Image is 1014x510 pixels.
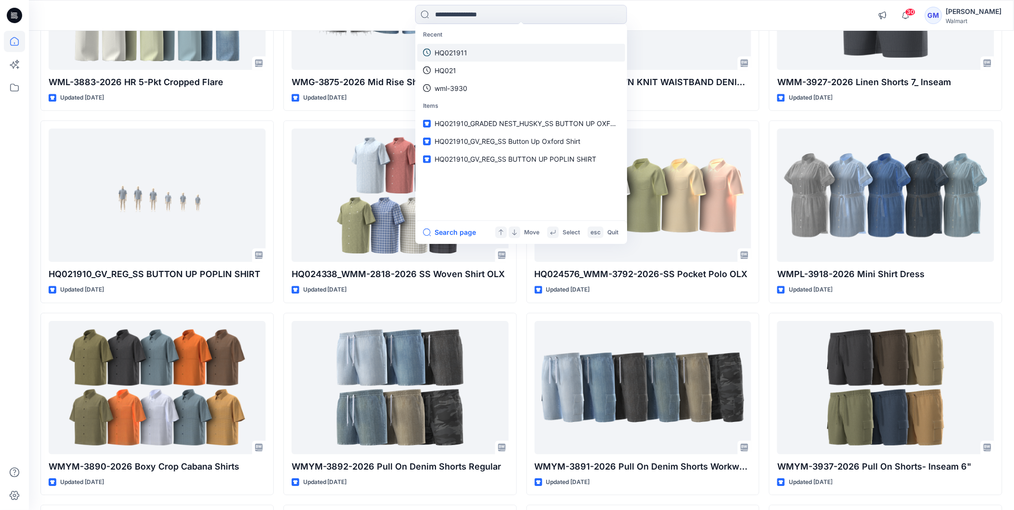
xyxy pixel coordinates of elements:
[417,62,625,79] a: HQ021
[546,285,590,295] p: Updated [DATE]
[423,227,476,238] button: Search page
[417,79,625,97] a: wml-3930
[789,93,833,103] p: Updated [DATE]
[292,460,509,473] p: WMYM-3892-2026 Pull On Denim Shorts Regular
[435,65,456,76] p: HQ021
[49,460,266,473] p: WMYM-3890-2026 Boxy Crop Cabana Shirts
[417,132,625,150] a: HQ021910_GV_REG_SS Button Up Oxford Shirt
[777,460,994,473] p: WMYM-3937-2026 Pull On Shorts- Inseam 6"
[535,128,752,262] a: HQ024576_WMM-3792-2026-SS Pocket Polo OLX
[925,7,942,24] div: GM
[303,477,347,487] p: Updated [DATE]
[777,321,994,454] a: WMYM-3937-2026 Pull On Shorts- Inseam 6"
[546,477,590,487] p: Updated [DATE]
[417,97,625,115] p: Items
[60,285,104,295] p: Updated [DATE]
[535,76,752,89] p: HQ021223_REG_GV_WN KNIT WAISTBAND DENIM SHORT_AS PER SPEC
[292,321,509,454] a: WMYM-3892-2026 Pull On Denim Shorts Regular
[535,321,752,454] a: WMYM-3891-2026 Pull On Denim Shorts Workwear
[417,44,625,62] a: HQ021911
[435,48,467,58] p: HQ021911
[777,76,994,89] p: WMM-3927-2026 Linen Shorts 7_ Inseam
[535,460,752,473] p: WMYM-3891-2026 Pull On Denim Shorts Workwear
[417,115,625,132] a: HQ021910_GRADED NEST_HUSKY_SS BUTTON UP OXFORD SHIRT
[607,228,618,238] p: Quit
[435,155,596,163] span: HQ021910_GV_REG_SS BUTTON UP POPLIN SHIRT
[590,228,601,238] p: esc
[417,150,625,168] a: HQ021910_GV_REG_SS BUTTON UP POPLIN SHIRT
[905,8,916,16] span: 30
[292,76,509,89] p: WMG-3875-2026 Mid Rise Shortie-Inseam 3
[435,119,646,127] span: HQ021910_GRADED NEST_HUSKY_SS BUTTON UP OXFORD SHIRT
[49,321,266,454] a: WMYM-3890-2026 Boxy Crop Cabana Shirts
[777,128,994,262] a: WMPL-3918-2026 Mini Shirt Dress
[49,76,266,89] p: WML-3883-2026 HR 5-Pkt Cropped Flare
[60,93,104,103] p: Updated [DATE]
[777,268,994,281] p: WMPL-3918-2026 Mini Shirt Dress
[946,6,1002,17] div: [PERSON_NAME]
[49,268,266,281] p: HQ021910_GV_REG_SS BUTTON UP POPLIN SHIRT
[524,228,539,238] p: Move
[946,17,1002,25] div: Walmart
[292,128,509,262] a: HQ024338_WMM-2818-2026 SS Woven Shirt OLX
[303,285,347,295] p: Updated [DATE]
[417,26,625,44] p: Recent
[789,477,833,487] p: Updated [DATE]
[435,83,467,93] p: wml-3930
[292,268,509,281] p: HQ024338_WMM-2818-2026 SS Woven Shirt OLX
[535,268,752,281] p: HQ024576_WMM-3792-2026-SS Pocket Polo OLX
[435,137,580,145] span: HQ021910_GV_REG_SS Button Up Oxford Shirt
[789,285,833,295] p: Updated [DATE]
[60,477,104,487] p: Updated [DATE]
[49,128,266,262] a: HQ021910_GV_REG_SS BUTTON UP POPLIN SHIRT
[563,228,580,238] p: Select
[303,93,347,103] p: Updated [DATE]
